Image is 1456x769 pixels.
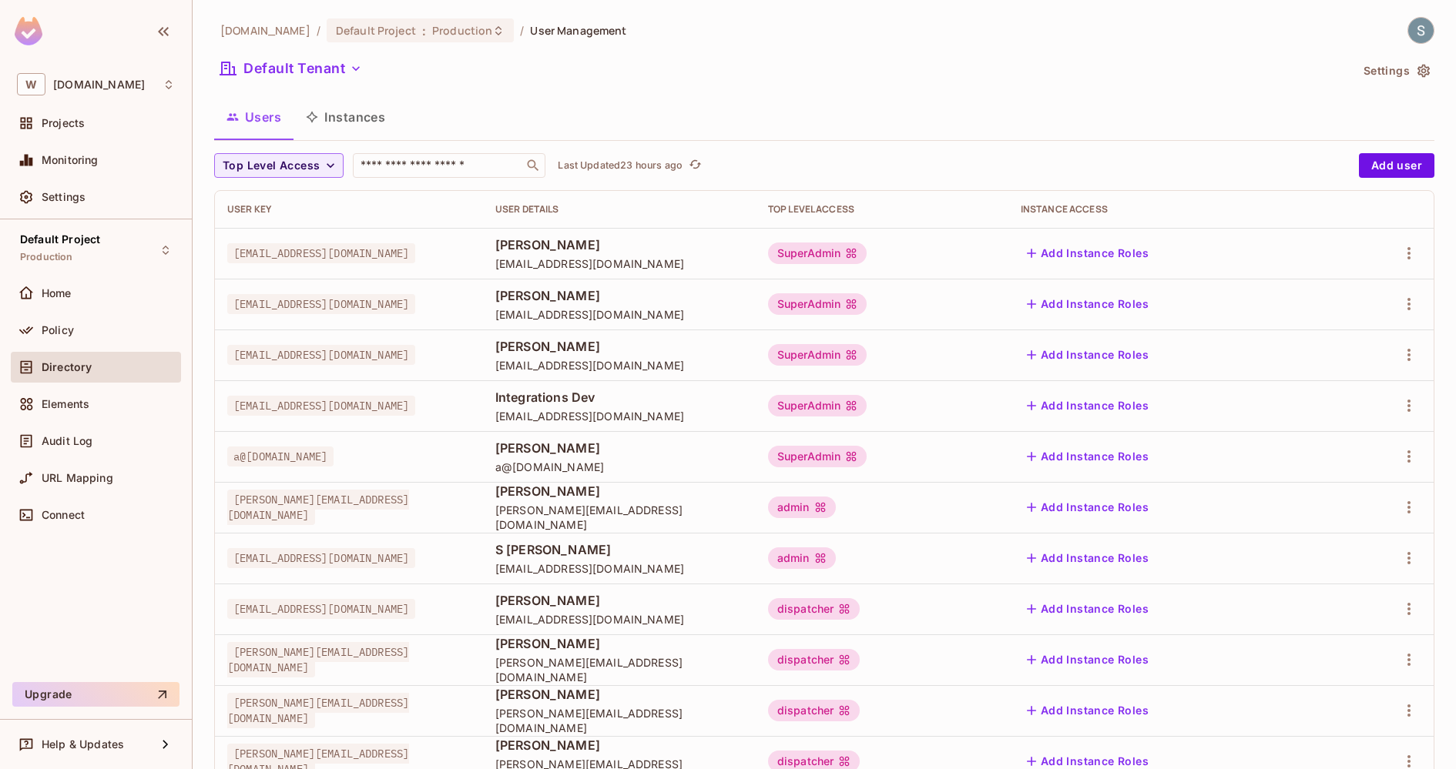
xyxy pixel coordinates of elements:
[227,548,415,568] span: [EMAIL_ADDRESS][DOMAIN_NAME]
[42,117,85,129] span: Projects
[495,483,743,500] span: [PERSON_NAME]
[336,23,416,38] span: Default Project
[294,98,398,136] button: Instances
[495,592,743,609] span: [PERSON_NAME]
[42,398,89,410] span: Elements
[768,203,996,216] div: Top Level Access
[1021,647,1155,672] button: Add Instance Roles
[768,649,861,670] div: dispatcher
[768,344,867,366] div: SuperAdmin
[223,156,320,176] span: Top Level Access
[689,158,702,173] span: refresh
[768,497,836,518] div: admin
[1359,153,1434,178] button: Add user
[1021,241,1155,266] button: Add Instance Roles
[42,509,85,521] span: Connect
[1021,292,1155,316] button: Add Instance Roles
[495,460,743,474] span: a@[DOMAIN_NAME]
[227,243,415,263] span: [EMAIL_ADDRESS][DOMAIN_NAME]
[495,338,743,355] span: [PERSON_NAME]
[227,203,471,216] div: User Key
[1021,343,1155,367] button: Add Instance Roles
[495,737,743,754] span: [PERSON_NAME]
[495,236,743,253] span: [PERSON_NAME]
[495,287,743,304] span: [PERSON_NAME]
[495,389,743,406] span: Integrations Dev
[42,287,72,299] span: Home
[42,738,124,751] span: Help & Updates
[768,547,836,569] div: admin
[20,233,100,246] span: Default Project
[768,242,867,264] div: SuperAdmin
[220,23,310,38] span: the active workspace
[1408,18,1434,43] img: Shekhar Tyagi
[42,324,74,336] span: Policy
[12,682,179,707] button: Upgrade
[1021,203,1320,216] div: Instance Access
[17,73,45,95] span: W
[1021,495,1155,520] button: Add Instance Roles
[42,435,92,447] span: Audit Log
[495,409,743,423] span: [EMAIL_ADDRESS][DOMAIN_NAME]
[1021,698,1155,723] button: Add Instance Roles
[495,503,743,532] span: [PERSON_NAME][EMAIL_ADDRESS][DOMAIN_NAME]
[495,307,743,322] span: [EMAIL_ADDRESS][DOMAIN_NAME]
[768,293,867,315] div: SuperAdmin
[686,156,704,175] button: refresh
[1021,546,1155,570] button: Add Instance Roles
[227,345,415,365] span: [EMAIL_ADDRESS][DOMAIN_NAME]
[42,472,113,484] span: URL Mapping
[495,635,743,652] span: [PERSON_NAME]
[558,159,683,172] p: Last Updated 23 hours ago
[520,23,524,38] li: /
[227,396,415,416] span: [EMAIL_ADDRESS][DOMAIN_NAME]
[495,561,743,576] span: [EMAIL_ADDRESS][DOMAIN_NAME]
[495,203,743,216] div: User Details
[432,23,492,38] span: Production
[227,490,409,525] span: [PERSON_NAME][EMAIL_ADDRESS][DOMAIN_NAME]
[227,599,415,619] span: [EMAIL_ADDRESS][DOMAIN_NAME]
[495,686,743,703] span: [PERSON_NAME]
[42,361,92,373] span: Directory
[1021,597,1155,621] button: Add Instance Roles
[1021,444,1155,469] button: Add Instance Roles
[683,156,704,175] span: Click to refresh data
[495,358,743,373] span: [EMAIL_ADDRESS][DOMAIN_NAME]
[42,191,86,203] span: Settings
[53,79,145,91] span: Workspace: withpronto.com
[317,23,320,38] li: /
[15,17,42,45] img: SReyMgAAAABJRU5ErkJggg==
[495,655,743,684] span: [PERSON_NAME][EMAIL_ADDRESS][DOMAIN_NAME]
[495,706,743,735] span: [PERSON_NAME][EMAIL_ADDRESS][DOMAIN_NAME]
[768,395,867,416] div: SuperAdmin
[42,154,99,166] span: Monitoring
[1021,393,1155,418] button: Add Instance Roles
[227,642,409,677] span: [PERSON_NAME][EMAIL_ADDRESS][DOMAIN_NAME]
[768,700,861,721] div: dispatcher
[495,612,743,627] span: [EMAIL_ADDRESS][DOMAIN_NAME]
[530,23,626,38] span: User Management
[227,294,415,314] span: [EMAIL_ADDRESS][DOMAIN_NAME]
[214,98,294,136] button: Users
[227,446,334,466] span: a@[DOMAIN_NAME]
[214,56,368,81] button: Default Tenant
[768,446,867,467] div: SuperAdmin
[495,541,743,558] span: S [PERSON_NAME]
[1357,59,1434,83] button: Settings
[421,25,427,37] span: :
[214,153,344,178] button: Top Level Access
[768,598,861,620] div: dispatcher
[20,251,73,263] span: Production
[227,693,409,728] span: [PERSON_NAME][EMAIL_ADDRESS][DOMAIN_NAME]
[495,440,743,456] span: [PERSON_NAME]
[495,256,743,271] span: [EMAIL_ADDRESS][DOMAIN_NAME]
